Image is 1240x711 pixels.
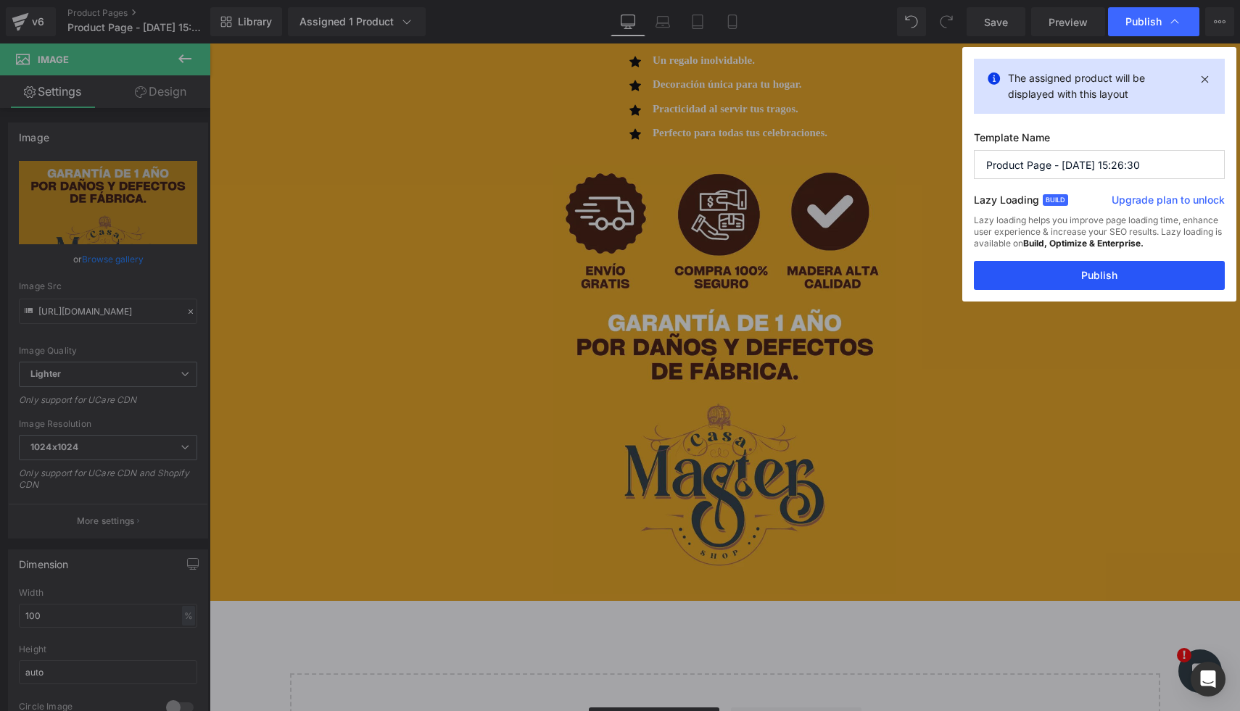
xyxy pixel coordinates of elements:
strong: Build, Optimize & Enterprise. [1023,238,1144,249]
label: Lazy Loading [974,191,1039,215]
button: Publish [974,261,1225,290]
strong: Perfecto para todas tus celebraciones. [443,83,618,95]
div: Lazy loading helps you improve page loading time, enhance user experience & increase your SEO res... [974,215,1225,261]
a: Upgrade plan to unlock [1112,193,1225,213]
strong: Decoración única para tu hogar. [443,35,592,46]
strong: Un regalo inolvidable. [443,11,545,22]
iframe: wizybot-chat-iframe [962,599,1020,657]
span: Publish [1125,15,1162,28]
span: Build [1043,194,1068,206]
a: Explore Blocks [379,664,510,693]
p: The assigned product will be displayed with this layout [1008,70,1191,102]
div: Open Intercom Messenger [1191,662,1225,697]
strong: Practicidad al servir tus tragos. [443,59,589,71]
label: Template Name [974,131,1225,150]
a: Add Single Section [521,664,652,693]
